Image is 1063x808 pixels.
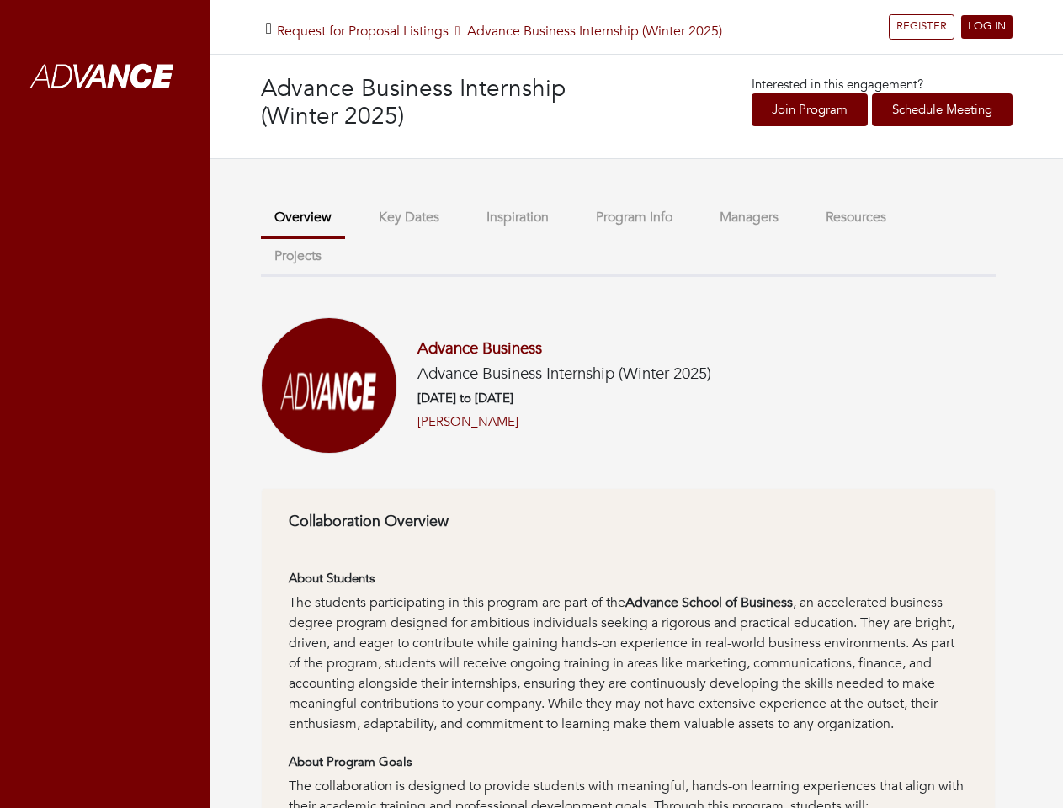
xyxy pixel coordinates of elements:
[582,199,686,236] button: Program Info
[752,75,1013,94] p: Interested in this engagement?
[417,338,542,359] a: Advance Business
[261,238,335,274] button: Projects
[872,93,1013,126] a: Schedule Meeting
[261,75,637,131] h3: Advance Business Internship (Winter 2025)
[289,754,968,769] h6: About Program Goals
[417,412,518,432] a: [PERSON_NAME]
[261,317,397,454] img: Screenshot%202025-01-03%20at%2011.33.57%E2%80%AFAM.png
[812,199,900,236] button: Resources
[289,593,968,734] div: The students participating in this program are part of the , an accelerated business degree progr...
[365,199,453,236] button: Key Dates
[277,22,449,40] a: Request for Proposal Listings
[289,571,968,586] h6: About Students
[289,513,968,531] h6: Collaboration Overview
[625,593,793,612] strong: Advance School of Business
[17,29,194,126] img: whiteAdvanceLogo.png
[961,15,1013,39] a: LOG IN
[889,14,954,40] a: REGISTER
[752,93,868,126] a: Join Program
[261,199,345,239] button: Overview
[417,364,711,384] h5: Advance Business Internship (Winter 2025)
[706,199,792,236] button: Managers
[473,199,562,236] button: Inspiration
[277,24,722,40] h5: Advance Business Internship (Winter 2025)
[417,391,711,406] h6: [DATE] to [DATE]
